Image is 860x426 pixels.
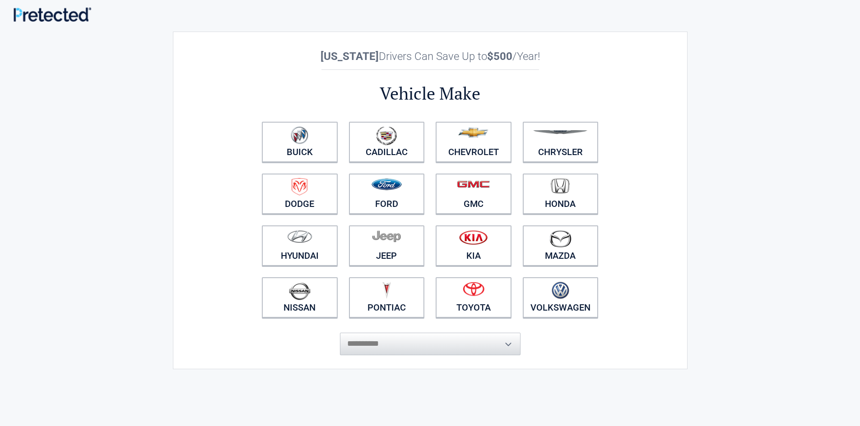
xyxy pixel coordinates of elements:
img: pontiac [382,282,391,299]
h2: Drivers Can Save Up to /Year [256,50,604,63]
a: Volkswagen [523,277,599,318]
img: hyundai [287,230,312,243]
a: Pontiac [349,277,425,318]
img: chevrolet [458,128,488,137]
a: Dodge [262,174,338,214]
a: Jeep [349,225,425,266]
a: Buick [262,122,338,162]
img: gmc [457,180,490,188]
a: Toyota [436,277,511,318]
a: Hyundai [262,225,338,266]
img: ford [372,179,402,190]
a: Chrysler [523,122,599,162]
img: toyota [463,282,484,296]
img: honda [551,178,570,194]
a: Mazda [523,225,599,266]
a: Kia [436,225,511,266]
b: [US_STATE] [321,50,379,63]
a: Honda [523,174,599,214]
a: Chevrolet [436,122,511,162]
img: buick [291,126,308,144]
img: volkswagen [552,282,569,299]
a: Nissan [262,277,338,318]
img: kia [459,230,488,245]
img: chrysler [533,130,588,134]
img: mazda [549,230,572,247]
img: jeep [372,230,401,243]
img: nissan [289,282,311,300]
b: $500 [487,50,512,63]
img: dodge [292,178,307,196]
a: Ford [349,174,425,214]
a: Cadillac [349,122,425,162]
h2: Vehicle Make [256,82,604,105]
img: cadillac [376,126,397,145]
img: Main Logo [14,7,91,21]
a: GMC [436,174,511,214]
